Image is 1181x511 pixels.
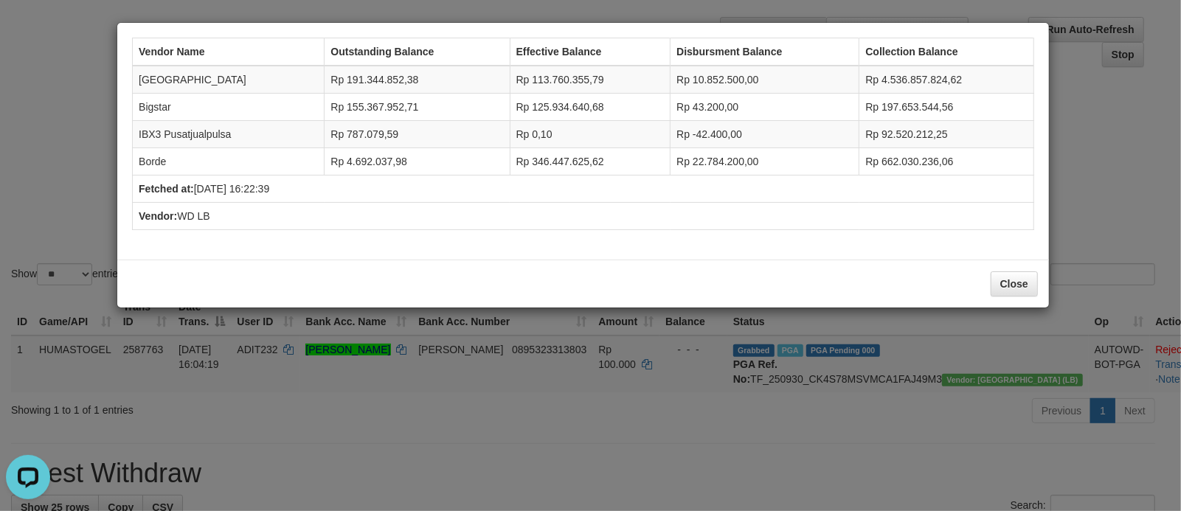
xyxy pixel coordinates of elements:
[671,94,859,121] td: Rp 43.200,00
[139,183,194,195] b: Fetched at:
[991,271,1038,296] button: Close
[133,148,325,175] td: Borde
[510,66,671,94] td: Rp 113.760.355,79
[859,38,1033,66] th: Collection Balance
[325,121,510,148] td: Rp 787.079,59
[859,94,1033,121] td: Rp 197.653.544,56
[325,148,510,175] td: Rp 4.692.037,98
[671,38,859,66] th: Disbursment Balance
[859,148,1033,175] td: Rp 662.030.236,06
[510,38,671,66] th: Effective Balance
[671,121,859,148] td: Rp -42.400,00
[325,38,510,66] th: Outstanding Balance
[325,66,510,94] td: Rp 191.344.852,38
[133,175,1034,203] td: [DATE] 16:22:39
[325,94,510,121] td: Rp 155.367.952,71
[133,94,325,121] td: Bigstar
[133,38,325,66] th: Vendor Name
[510,121,671,148] td: Rp 0,10
[133,203,1034,230] td: WD LB
[671,66,859,94] td: Rp 10.852.500,00
[133,121,325,148] td: IBX3 Pusatjualpulsa
[859,66,1033,94] td: Rp 4.536.857.824,62
[6,6,50,50] button: Open LiveChat chat widget
[671,148,859,175] td: Rp 22.784.200,00
[139,210,177,222] b: Vendor:
[859,121,1033,148] td: Rp 92.520.212,25
[510,94,671,121] td: Rp 125.934.640,68
[510,148,671,175] td: Rp 346.447.625,62
[133,66,325,94] td: [GEOGRAPHIC_DATA]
